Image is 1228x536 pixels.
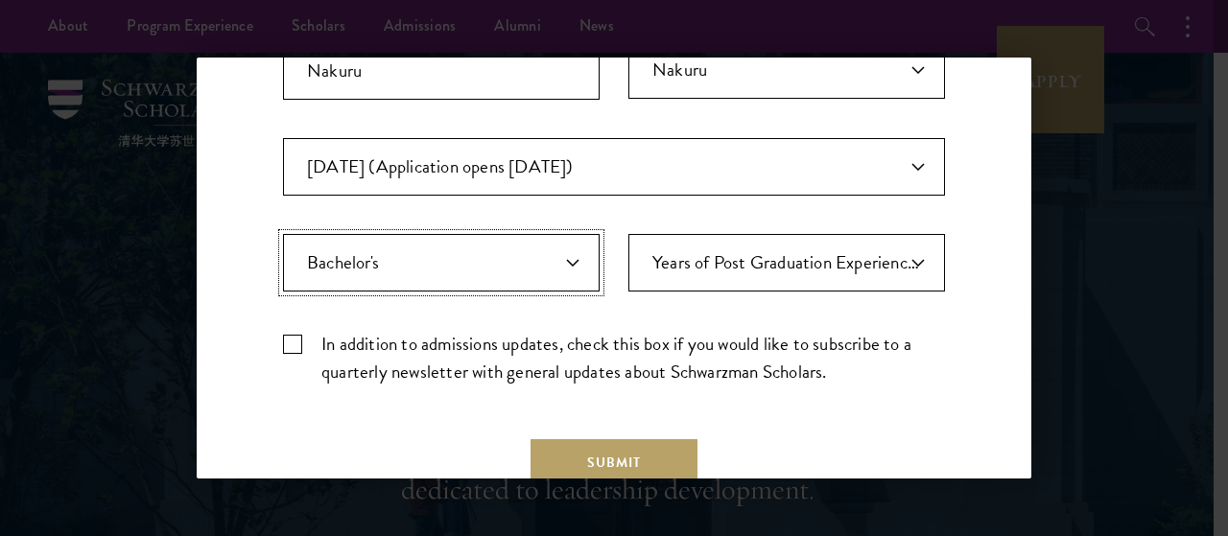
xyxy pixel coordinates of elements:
div: Check this box to receive a quarterly newsletter with general updates about Schwarzman Scholars. [283,330,945,385]
div: Highest Level of Degree?* [283,234,600,291]
div: Anticipated Entry Term* [283,138,945,196]
div: Years of Post Graduation Experience?* [628,234,945,291]
label: In addition to admissions updates, check this box if you would like to subscribe to a quarterly n... [283,330,945,385]
button: Submit [531,439,697,485]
